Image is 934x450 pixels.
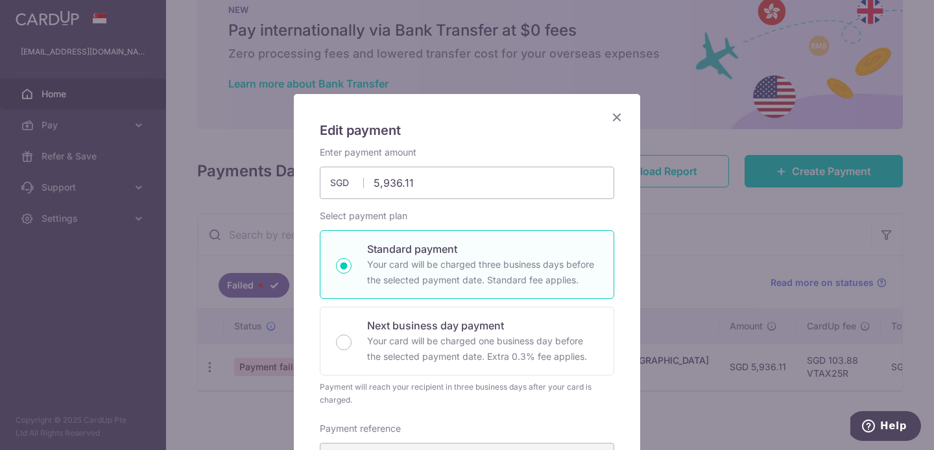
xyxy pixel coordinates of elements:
p: Next business day payment [367,318,598,333]
p: Your card will be charged three business days before the selected payment date. Standard fee appl... [367,257,598,288]
div: Payment will reach your recipient in three business days after your card is charged. [320,381,614,407]
label: Payment reference [320,422,401,435]
p: Standard payment [367,241,598,257]
h5: Edit payment [320,120,614,141]
p: Your card will be charged one business day before the selected payment date. Extra 0.3% fee applies. [367,333,598,364]
label: Enter payment amount [320,146,416,159]
input: 0.00 [320,167,614,199]
span: SGD [330,176,364,189]
button: Close [609,110,625,125]
iframe: Opens a widget where you can find more information [850,411,921,444]
label: Select payment plan [320,209,407,222]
